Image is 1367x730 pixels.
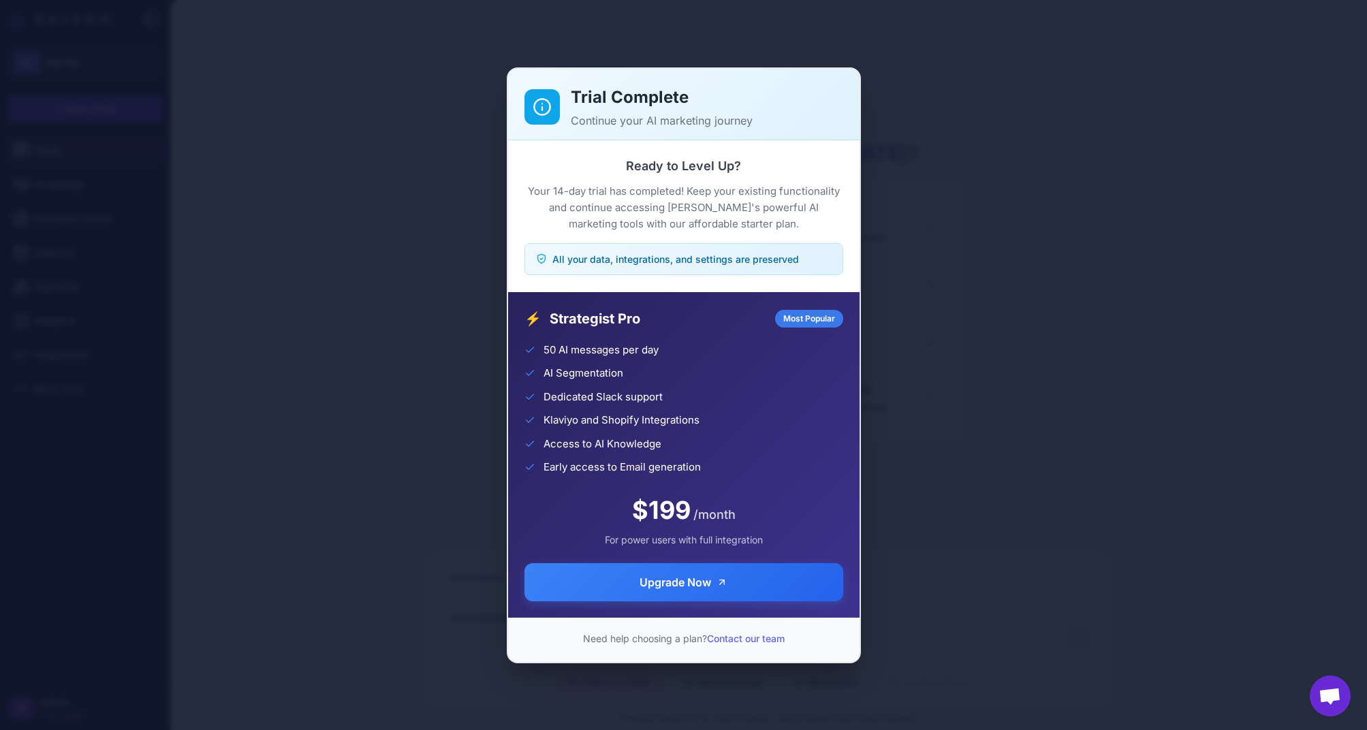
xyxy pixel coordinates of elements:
[544,413,700,428] span: Klaviyo and Shopify Integrations
[632,492,691,528] span: $199
[544,343,659,358] span: 50 AI messages per day
[693,505,736,524] span: /month
[1310,676,1351,716] a: Open chat
[544,390,663,405] span: Dedicated Slack support
[550,308,767,329] span: Strategist Pro
[571,112,843,129] p: Continue your AI marketing journey
[524,563,843,601] button: Upgrade Now
[524,631,843,646] p: Need help choosing a plan?
[524,308,541,329] span: ⚡
[544,437,661,452] span: Access to AI Knowledge
[524,533,843,547] div: For power users with full integration
[552,252,799,266] span: All your data, integrations, and settings are preserved
[571,85,843,110] h2: Trial Complete
[640,574,711,590] span: Upgrade Now
[524,157,843,175] h3: Ready to Level Up?
[544,460,701,475] span: Early access to Email generation
[707,633,785,644] a: Contact our team
[544,366,623,381] span: AI Segmentation
[524,183,843,232] p: Your 14-day trial has completed! Keep your existing functionality and continue accessing [PERSON_...
[775,310,843,328] div: Most Popular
